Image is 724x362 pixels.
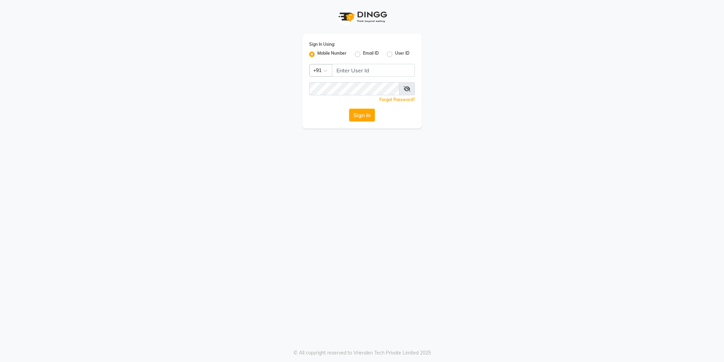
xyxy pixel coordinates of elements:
input: Username [332,64,415,77]
button: Sign In [349,109,375,122]
input: Username [309,82,399,95]
label: Email ID [363,50,379,58]
img: logo1.svg [335,7,389,27]
label: Mobile Number [317,50,347,58]
label: Sign In Using: [309,41,335,47]
label: User ID [395,50,409,58]
a: Forgot Password? [379,97,415,102]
